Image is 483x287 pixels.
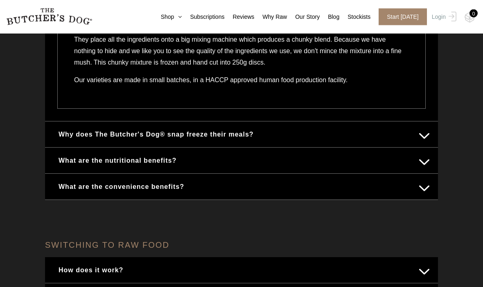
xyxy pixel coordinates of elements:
div: 0 [469,9,478,18]
a: Shop [153,13,182,21]
p: Our varieties are made in small batches, in a HACCP approved human food production facility. [74,75,409,92]
button: How does it work? [53,262,430,278]
a: Reviews [224,13,254,21]
span: Start [DATE] [379,9,427,25]
h4: SWITCHING TO RAW FOOD [45,233,438,258]
button: What are the convenience benefits? [53,179,430,195]
a: Stockists [339,13,370,21]
a: Our Story [287,13,320,21]
a: Why Raw [254,13,287,21]
a: Subscriptions [182,13,224,21]
a: Login [430,9,456,25]
a: Start [DATE] [370,9,430,25]
img: TBD_Cart-Empty.png [465,12,475,23]
p: Our butchers weigh and prepare the meat, organs, vegetables and superfoods, removing excess fat a... [74,23,409,75]
button: Why does The Butcher's Dog® snap freeze their meals? [53,127,430,143]
button: What are the nutritional benefits? [53,153,430,169]
a: Blog [320,13,339,21]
